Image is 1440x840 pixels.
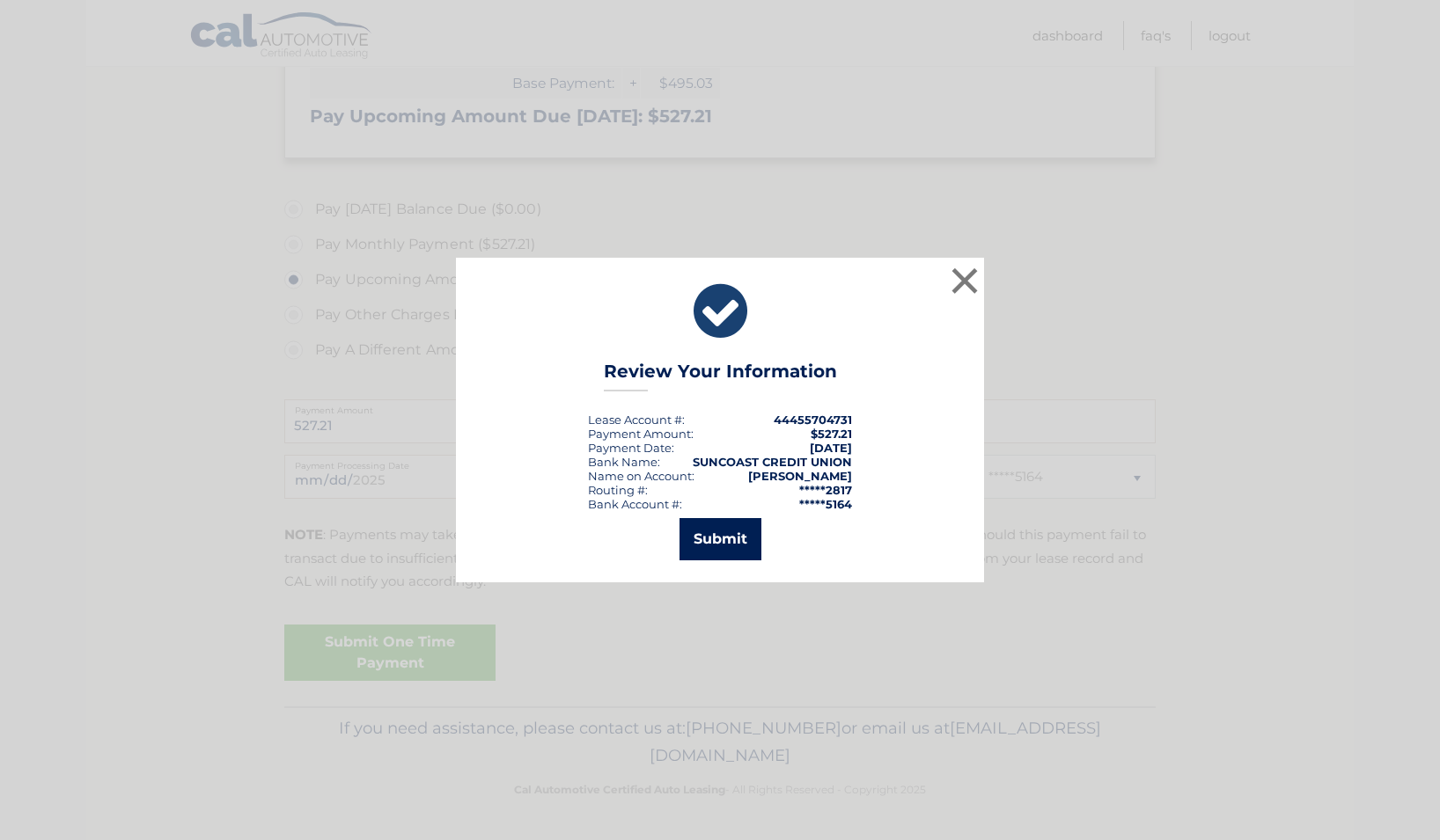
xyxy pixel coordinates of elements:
[810,441,852,455] span: [DATE]
[693,455,852,469] strong: SUNCOAST CREDIT UNION
[811,427,852,441] span: $527.21
[680,518,761,560] button: Submit
[604,361,837,391] h3: Review Your Information
[588,427,694,441] div: Payment Amount:
[588,469,694,483] div: Name on Account:
[588,483,648,497] div: Routing #:
[588,413,685,427] div: Lease Account #:
[588,455,660,469] div: Bank Name:
[947,263,982,298] button: ×
[588,441,672,455] span: Payment Date
[588,441,674,455] div: :
[774,413,852,427] strong: 44455704731
[588,497,682,511] div: Bank Account #:
[748,469,852,483] strong: [PERSON_NAME]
